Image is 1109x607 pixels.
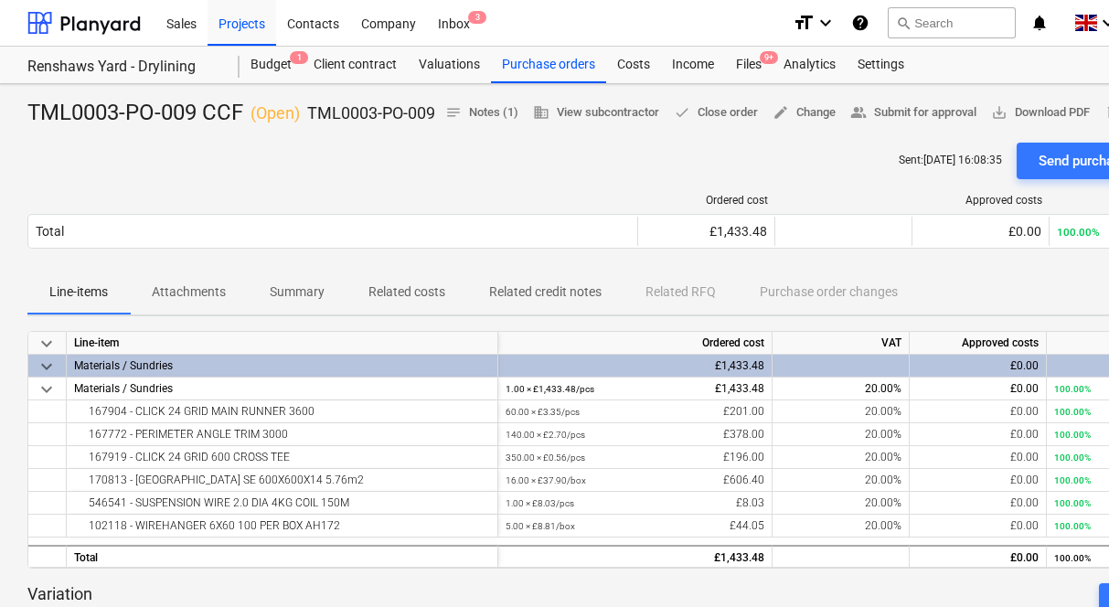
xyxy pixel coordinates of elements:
[240,47,303,83] div: Budget
[917,515,1039,538] div: £0.00
[917,423,1039,446] div: £0.00
[773,492,910,515] div: 20.00%
[506,453,585,463] small: 350.00 × £0.56 / pcs
[917,400,1039,423] div: £0.00
[917,355,1039,378] div: £0.00
[1054,475,1091,485] small: 100.00%
[984,99,1097,127] button: Download PDF
[49,282,108,302] p: Line-items
[917,547,1039,570] div: £0.00
[307,102,435,124] p: TML0003-PO-009
[765,99,843,127] button: Change
[498,332,773,355] div: Ordered cost
[408,47,491,83] a: Valuations
[793,12,815,34] i: format_size
[506,547,764,570] div: £1,433.48
[896,16,911,30] span: search
[27,58,218,77] div: Renshaws Yard - Drylining
[917,446,1039,469] div: £0.00
[468,11,486,24] span: 3
[368,282,445,302] p: Related costs
[36,333,58,355] span: keyboard_arrow_down
[74,423,490,445] div: 167772 - PERIMETER ANGLE TRIM 3000
[506,492,764,515] div: £8.03
[920,194,1042,207] div: Approved costs
[1054,430,1091,440] small: 100.00%
[773,104,789,121] span: edit
[606,47,661,83] a: Costs
[489,282,602,302] p: Related credit notes
[850,102,976,123] span: Submit for approval
[445,104,462,121] span: notes
[506,446,764,469] div: £196.00
[843,99,984,127] button: Submit for approval
[815,12,837,34] i: keyboard_arrow_down
[526,99,666,127] button: View subcontractor
[533,102,659,123] span: View subcontractor
[773,102,836,123] span: Change
[773,446,910,469] div: 20.00%
[725,47,773,83] a: Files9+
[506,521,575,531] small: 5.00 × £8.81 / box
[67,545,498,568] div: Total
[1018,519,1109,607] iframe: Chat Widget
[661,47,725,83] a: Income
[303,47,408,83] a: Client contract
[773,515,910,538] div: 20.00%
[506,469,764,492] div: £606.40
[910,332,1047,355] div: Approved costs
[290,51,308,64] span: 1
[506,475,586,485] small: 16.00 × £37.90 / box
[152,282,226,302] p: Attachments
[506,407,580,417] small: 60.00 × £3.35 / pcs
[899,153,1002,168] p: Sent : [DATE] 16:08:35
[760,51,778,64] span: 9+
[27,99,435,128] div: TML0003-PO-009 CCF
[445,102,518,123] span: Notes (1)
[36,224,64,239] div: Total
[506,355,764,378] div: £1,433.48
[36,356,58,378] span: keyboard_arrow_down
[506,498,574,508] small: 1.00 × £8.03 / pcs
[74,492,490,514] div: 546541 - SUSPENSION WIRE 2.0 DIA 4KG COIL 150M
[1054,384,1091,394] small: 100.00%
[270,282,325,302] p: Summary
[506,384,594,394] small: 1.00 × £1,433.48 / pcs
[773,47,847,83] a: Analytics
[1057,226,1100,239] small: 100.00%
[1030,12,1049,34] i: notifications
[491,47,606,83] a: Purchase orders
[438,99,526,127] button: Notes (1)
[74,355,490,377] div: Materials / Sundries
[773,378,910,400] div: 20.00%
[674,104,690,121] span: done
[74,469,490,491] div: 170813 - SAHARA PLAIN SE 600X600X14 5.76m2
[850,104,867,121] span: people_alt
[506,378,764,400] div: £1,433.48
[1054,453,1091,463] small: 100.00%
[725,47,773,83] div: Files
[773,469,910,492] div: 20.00%
[666,99,765,127] button: Close order
[506,423,764,446] div: £378.00
[36,378,58,400] span: keyboard_arrow_down
[533,104,549,121] span: business
[847,47,915,83] a: Settings
[674,102,758,123] span: Close order
[917,469,1039,492] div: £0.00
[920,224,1041,239] div: £0.00
[506,400,764,423] div: £201.00
[645,224,767,239] div: £1,433.48
[240,47,303,83] a: Budget1
[773,332,910,355] div: VAT
[74,400,490,422] div: 167904 - CLICK 24 GRID MAIN RUNNER 3600
[251,102,300,124] p: ( Open )
[917,492,1039,515] div: £0.00
[888,7,1016,38] button: Search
